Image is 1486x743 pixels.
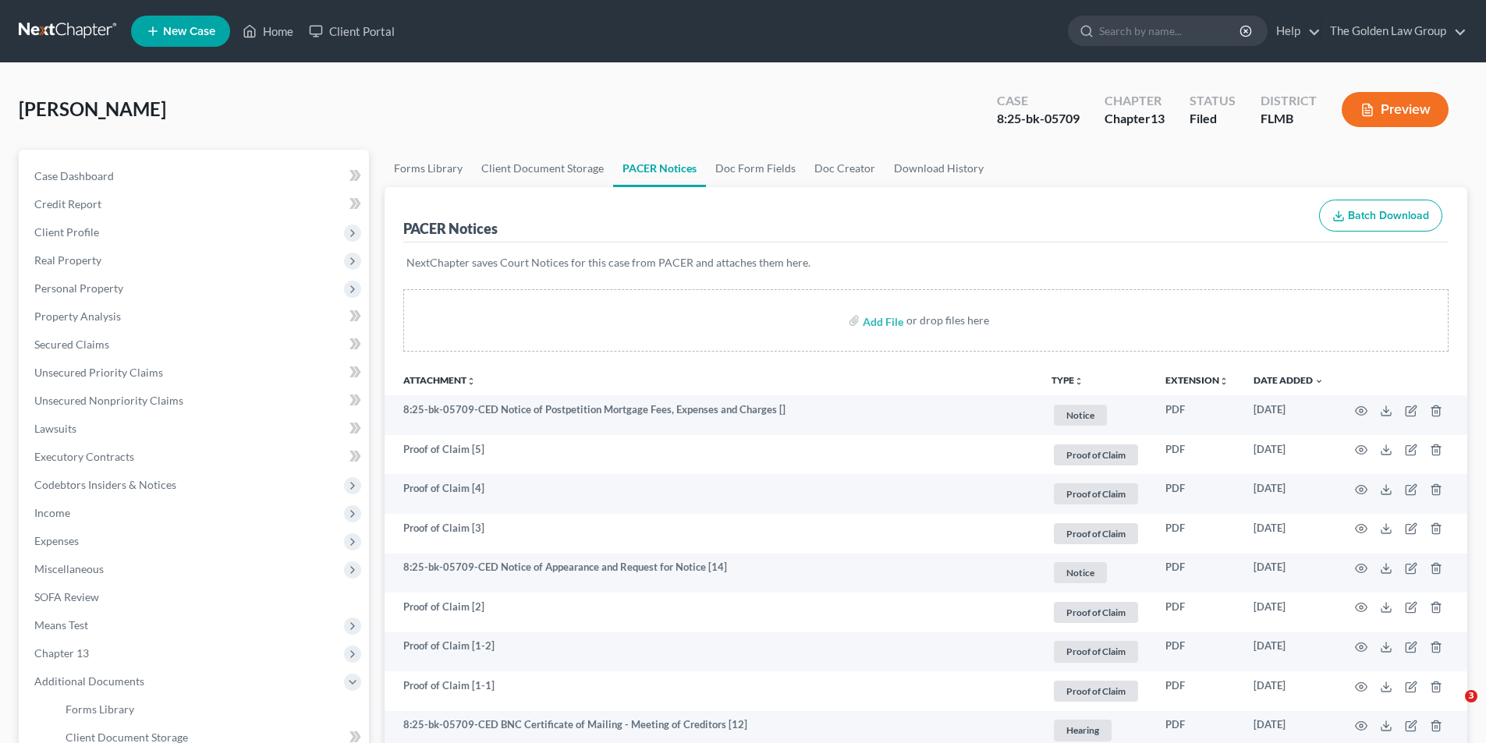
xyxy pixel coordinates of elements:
a: Notice [1052,560,1140,586]
div: District [1261,92,1317,110]
td: PDF [1153,593,1241,632]
a: Client Portal [301,17,403,45]
a: Executory Contracts [22,443,369,471]
span: New Case [163,26,215,37]
div: PACER Notices [403,219,498,238]
td: PDF [1153,632,1241,672]
span: [PERSON_NAME] [19,97,166,120]
td: [DATE] [1241,632,1336,672]
a: Proof of Claim [1052,481,1140,507]
td: Proof of Claim [2] [385,593,1039,632]
span: Lawsuits [34,422,76,435]
span: Codebtors Insiders & Notices [34,478,176,491]
span: Miscellaneous [34,562,104,575]
a: Hearing [1052,717,1140,743]
a: PACER Notices [613,150,706,187]
a: SOFA Review [22,583,369,611]
a: The Golden Law Group [1322,17,1466,45]
span: Notice [1054,405,1107,426]
a: Attachmentunfold_more [403,374,476,386]
td: PDF [1153,435,1241,475]
td: PDF [1153,395,1241,435]
td: PDF [1153,474,1241,514]
a: Proof of Claim [1052,442,1140,468]
a: Forms Library [53,695,369,724]
td: Proof of Claim [3] [385,514,1039,554]
div: FLMB [1261,110,1317,128]
button: TYPEunfold_more [1052,376,1083,386]
a: Notice [1052,402,1140,428]
iframe: Intercom live chat [1433,690,1470,727]
div: Case [997,92,1080,110]
span: Case Dashboard [34,169,114,182]
a: Proof of Claim [1052,600,1140,625]
a: Download History [885,150,993,187]
div: Filed [1190,110,1236,128]
a: Home [235,17,301,45]
span: Forms Library [66,702,134,716]
span: Hearing [1054,720,1112,741]
span: Proof of Claim [1054,681,1138,702]
span: Chapter 13 [34,646,89,660]
a: Forms Library [385,150,472,187]
span: Client Profile [34,225,99,239]
span: Real Property [34,253,101,267]
a: Doc Creator [805,150,885,187]
span: SOFA Review [34,590,99,603]
p: NextChapter saves Court Notices for this case from PACER and attaches them here. [406,255,1445,271]
span: Property Analysis [34,310,121,323]
div: 8:25-bk-05709 [997,110,1080,128]
div: Status [1190,92,1236,110]
td: [DATE] [1241,554,1336,593]
i: unfold_more [1219,377,1229,386]
span: Executory Contracts [34,450,134,463]
div: or drop files here [906,313,989,328]
span: Unsecured Priority Claims [34,366,163,379]
td: 8:25-bk-05709-CED Notice of Appearance and Request for Notice [14] [385,554,1039,593]
a: Proof of Claim [1052,521,1140,547]
span: Means Test [34,618,88,632]
td: [DATE] [1241,593,1336,632]
span: 13 [1151,111,1165,126]
td: [DATE] [1241,395,1336,435]
a: Help [1268,17,1321,45]
a: Doc Form Fields [706,150,805,187]
a: Unsecured Nonpriority Claims [22,387,369,415]
span: Proof of Claim [1054,483,1138,504]
td: Proof of Claim [1-2] [385,632,1039,672]
td: PDF [1153,514,1241,554]
a: Date Added expand_more [1254,374,1324,386]
span: Proof of Claim [1054,523,1138,544]
td: Proof of Claim [4] [385,474,1039,514]
span: Notice [1054,562,1107,583]
span: Secured Claims [34,338,109,351]
a: Proof of Claim [1052,639,1140,664]
a: Proof of Claim [1052,678,1140,704]
a: Unsecured Priority Claims [22,359,369,387]
a: Client Document Storage [472,150,613,187]
td: PDF [1153,671,1241,711]
td: Proof of Claim [5] [385,435,1039,475]
a: Case Dashboard [22,162,369,190]
span: Proof of Claim [1054,602,1138,623]
span: Personal Property [34,281,123,295]
span: Batch Download [1348,209,1429,222]
td: Proof of Claim [1-1] [385,671,1039,711]
i: unfold_more [1074,377,1083,386]
span: Additional Documents [34,674,144,688]
a: Credit Report [22,190,369,218]
i: expand_more [1314,377,1324,386]
button: Batch Download [1319,200,1442,232]
a: Property Analysis [22,303,369,331]
td: [DATE] [1241,435,1336,475]
a: Extensionunfold_more [1165,374,1229,386]
span: 3 [1465,690,1477,702]
a: Secured Claims [22,331,369,359]
td: [DATE] [1241,671,1336,711]
input: Search by name... [1099,16,1242,45]
div: Chapter [1105,110,1165,128]
i: unfold_more [466,377,476,386]
td: [DATE] [1241,514,1336,554]
span: Expenses [34,534,79,547]
td: [DATE] [1241,474,1336,514]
